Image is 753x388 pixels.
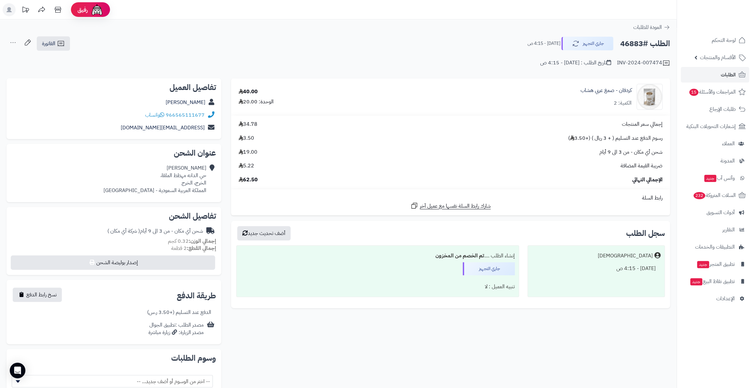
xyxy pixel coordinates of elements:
[693,191,736,200] span: السلات المتروكة
[148,329,204,336] div: مصدر الزيارة: زيارة مباشرة
[240,250,515,262] div: إنشاء الطلب ....
[681,67,749,83] a: الطلبات
[621,162,663,170] span: ضريبة القيمة المضافة
[12,84,216,91] h2: تفاصيل العميل
[690,277,735,286] span: تطبيق نقاط البيع
[720,156,735,165] span: المدونة
[239,121,257,128] span: 34.78
[26,291,57,299] span: نسخ رابط الدفع
[681,188,749,203] a: السلات المتروكة232
[681,119,749,134] a: إشعارات التحويلات البنكية
[10,363,25,378] div: Open Intercom Messenger
[420,202,491,210] span: شارك رابط السلة نفسها مع عميل آخر
[598,252,653,260] div: [DEMOGRAPHIC_DATA]
[540,59,611,67] div: تاريخ الطلب : [DATE] - 4:15 ص
[107,227,140,235] span: ( شركة أي مكان )
[12,149,216,157] h2: عنوان الشحن
[709,105,736,114] span: طلبات الإرجاع
[187,244,216,252] strong: إجمالي القطع:
[463,262,515,275] div: جاري التجهيز
[700,53,736,62] span: الأقسام والمنتجات
[686,122,736,131] span: إشعارات التحويلات البنكية
[77,6,88,14] span: رفيق
[689,87,736,97] span: المراجعات والأسئلة
[237,226,291,240] button: أضف تحديث جديد
[704,175,716,182] span: جديد
[568,135,663,142] span: رسوم الدفع عند التسليم ( + 3 ريال ) (+3.50 )
[712,36,736,45] span: لوحة التحكم
[716,294,735,303] span: الإعدادات
[626,229,665,237] h3: سجل الطلب
[107,227,203,235] div: شحن أي مكان - من 3 الى 9 أيام
[166,111,205,119] a: 966565111677
[532,262,661,275] div: [DATE] - 4:15 ص
[681,32,749,48] a: لوحة التحكم
[722,139,735,148] span: العملاء
[722,225,735,234] span: التقارير
[13,288,62,302] button: نسخ رابط الدفع
[189,237,216,245] strong: إجمالي الوزن:
[681,239,749,255] a: التطبيقات والخدمات
[12,375,213,387] span: -- اختر من الوسوم أو أضف جديد... --
[697,261,709,268] span: جديد
[689,89,699,96] span: 15
[168,237,216,245] small: 0.32 كجم
[239,98,274,106] div: الوحدة: 20.00
[166,98,205,106] a: [PERSON_NAME]
[695,242,735,252] span: التطبيقات والخدمات
[721,70,736,79] span: الطلبات
[561,37,613,50] button: جاري التجهيز
[681,274,749,289] a: تطبيق نقاط البيعجديد
[527,40,560,47] small: [DATE] - 4:15 ص
[234,194,667,202] div: رابط السلة
[681,136,749,151] a: العملاء
[709,15,747,29] img: logo-2.png
[12,375,212,388] span: -- اختر من الوسوم أو أضف جديد... --
[435,252,484,260] b: تم الخصم من المخزون
[681,222,749,238] a: التقارير
[121,124,205,132] a: [EMAIL_ADDRESS][DOMAIN_NAME]
[148,321,204,336] div: مصدر الطلب :تطبيق الجوال
[12,212,216,220] h2: تفاصيل الشحن
[90,3,103,16] img: ai-face.png
[599,149,663,156] span: شحن أي مكان - من 3 الى 9 أيام
[681,291,749,306] a: الإعدادات
[240,280,515,293] div: تنبيه العميل : لا
[693,192,705,200] span: 232
[620,37,670,50] h2: الطلب #46883
[17,3,34,18] a: تحديثات المنصة
[637,84,662,110] img: karpro1-90x90.jpg
[239,162,254,170] span: 5.22
[633,23,670,31] a: العودة للطلبات
[239,176,258,184] span: 62.50
[632,176,663,184] span: الإجمالي النهائي
[633,23,662,31] span: العودة للطلبات
[706,208,735,217] span: أدوات التسويق
[614,99,632,107] div: الكمية: 2
[239,135,254,142] span: 3.50
[581,87,632,94] a: كردفان - صمغ عربي هشاب
[239,88,258,96] div: 40.00
[410,202,491,210] a: شارك رابط السلة نفسها مع عميل آخر
[12,354,216,362] h2: وسوم الطلبات
[145,111,164,119] a: واتساب
[681,153,749,169] a: المدونة
[681,170,749,186] a: وآتس آبجديد
[681,256,749,272] a: تطبيق المتجرجديد
[177,292,216,300] h2: طريقة الدفع
[42,40,55,47] span: الفاتورة
[239,149,257,156] span: 19.00
[147,309,211,316] div: الدفع عند التسليم (+3.50 ر.س)
[617,59,670,67] div: INV-2024-007474
[696,260,735,269] span: تطبيق المتجر
[681,84,749,100] a: المراجعات والأسئلة15
[690,278,702,285] span: جديد
[37,36,70,51] a: الفاتورة
[622,121,663,128] span: إجمالي سعر المنتجات
[11,255,215,270] button: إصدار بوليصة الشحن
[103,164,206,194] div: [PERSON_NAME] حي الدانه مهطط الملقا، الخرج، الخرج المملكة العربية السعودية - [GEOGRAPHIC_DATA]
[704,174,735,183] span: وآتس آب
[681,101,749,117] a: طلبات الإرجاع
[171,244,216,252] small: 2 قطعة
